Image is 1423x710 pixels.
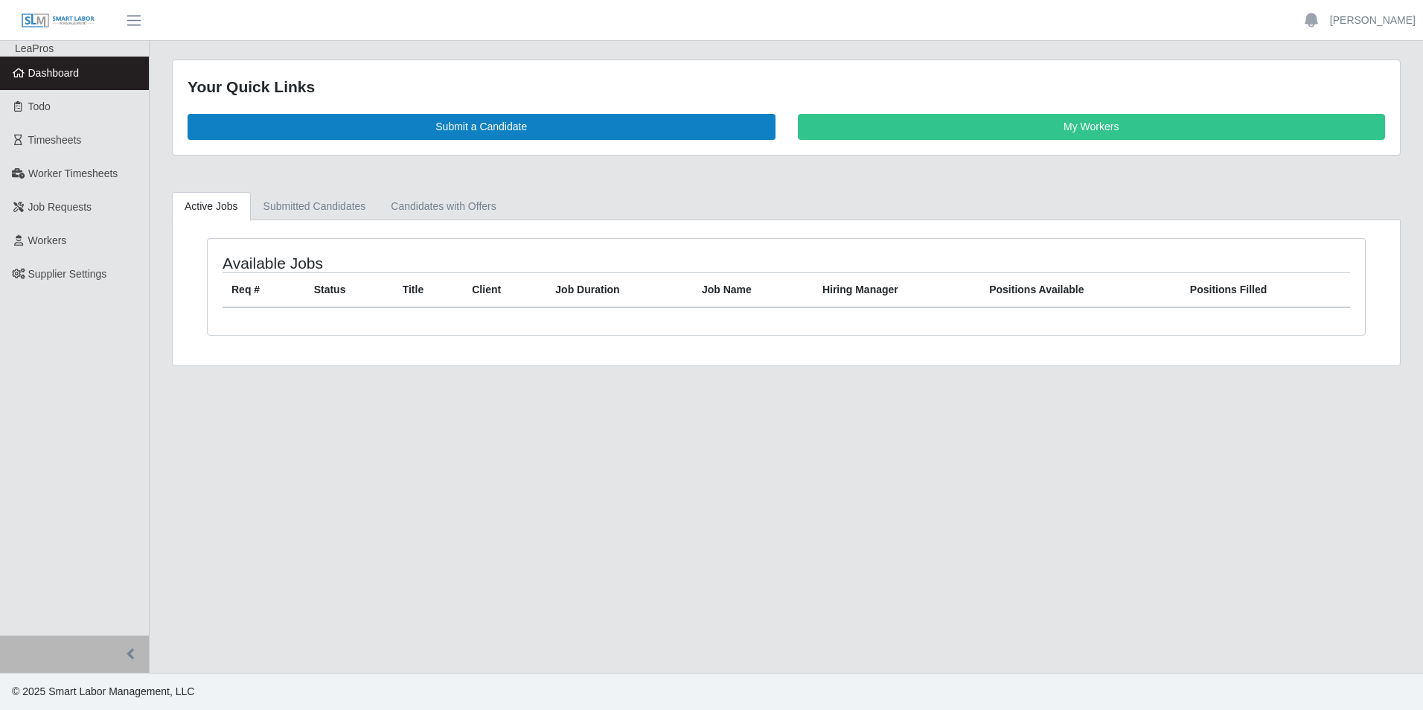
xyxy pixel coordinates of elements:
th: Hiring Manager [813,272,980,307]
img: SLM Logo [21,13,95,29]
th: Status [305,272,394,307]
span: LeaPros [15,42,54,54]
span: Timesheets [28,134,82,146]
th: Title [394,272,464,307]
h4: Available Jobs [223,254,679,272]
th: Job Name [693,272,813,307]
span: Worker Timesheets [28,167,118,179]
a: Submit a Candidate [188,114,776,140]
a: [PERSON_NAME] [1330,13,1416,28]
a: My Workers [798,114,1386,140]
th: Client [463,272,546,307]
a: Submitted Candidates [251,192,379,221]
th: Positions Available [980,272,1181,307]
span: Workers [28,234,67,246]
span: Dashboard [28,67,80,79]
a: Candidates with Offers [378,192,508,221]
th: Req # [223,272,305,307]
span: Todo [28,100,51,112]
th: Positions Filled [1181,272,1350,307]
th: Job Duration [546,272,693,307]
a: Active Jobs [172,192,251,221]
span: Job Requests [28,201,92,213]
span: Supplier Settings [28,268,107,280]
div: Your Quick Links [188,75,1385,99]
span: © 2025 Smart Labor Management, LLC [12,685,194,697]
